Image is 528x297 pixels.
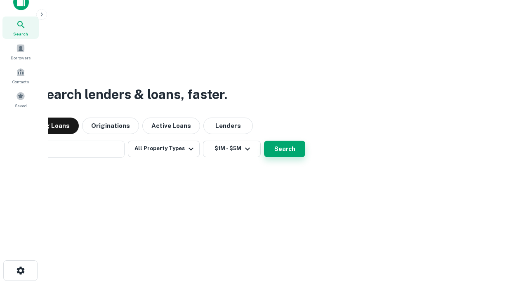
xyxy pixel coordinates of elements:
[11,54,31,61] span: Borrowers
[38,85,227,104] h3: Search lenders & loans, faster.
[203,141,261,157] button: $1M - $5M
[2,16,39,39] a: Search
[2,64,39,87] a: Contacts
[264,141,305,157] button: Search
[487,231,528,271] iframe: Chat Widget
[82,118,139,134] button: Originations
[128,141,200,157] button: All Property Types
[142,118,200,134] button: Active Loans
[15,102,27,109] span: Saved
[203,118,253,134] button: Lenders
[2,40,39,63] a: Borrowers
[12,78,29,85] span: Contacts
[2,88,39,111] a: Saved
[13,31,28,37] span: Search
